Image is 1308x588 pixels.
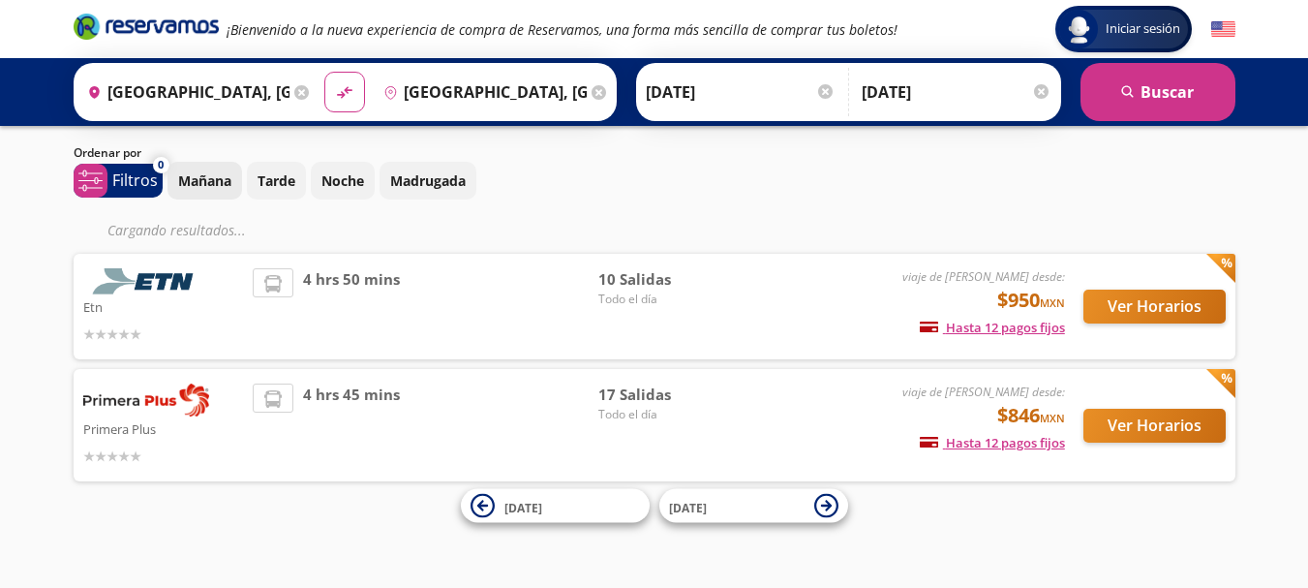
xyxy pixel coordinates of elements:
p: Etn [83,294,244,318]
em: viaje de [PERSON_NAME] desde: [902,268,1065,285]
button: 0Filtros [74,164,163,198]
img: Etn [83,268,209,294]
em: Cargando resultados ... [107,221,246,239]
span: Hasta 12 pagos fijos [920,319,1065,336]
button: Ver Horarios [1083,409,1226,443]
button: [DATE] [659,489,848,523]
p: Noche [321,170,364,191]
span: 4 hrs 45 mins [303,384,400,467]
button: [DATE] [461,489,650,523]
i: Brand Logo [74,12,219,41]
span: Iniciar sesión [1098,19,1188,39]
p: Tarde [258,170,295,191]
p: Madrugada [390,170,466,191]
a: Brand Logo [74,12,219,46]
span: [DATE] [504,499,542,515]
p: Primera Plus [83,417,244,440]
small: MXN [1040,411,1065,425]
p: Filtros [112,169,158,192]
em: viaje de [PERSON_NAME] desde: [902,384,1065,400]
span: 4 hrs 50 mins [303,268,400,345]
span: $950 [997,286,1065,315]
button: Noche [311,162,375,200]
span: 10 Salidas [598,268,734,291]
span: Hasta 12 pagos fijos [920,434,1065,451]
button: Tarde [247,162,306,200]
button: Ver Horarios [1083,290,1226,324]
input: Opcional [862,68,1051,116]
span: Todo el día [598,291,734,308]
input: Buscar Destino [376,68,587,116]
span: 0 [158,157,164,173]
p: Mañana [178,170,231,191]
img: Primera Plus [83,384,209,417]
span: [DATE] [669,499,707,515]
button: English [1211,17,1235,42]
small: MXN [1040,295,1065,310]
span: Todo el día [598,406,734,423]
button: Mañana [167,162,242,200]
input: Buscar Origen [79,68,290,116]
span: $846 [997,401,1065,430]
input: Elegir Fecha [646,68,836,116]
button: Buscar [1080,63,1235,121]
em: ¡Bienvenido a la nueva experiencia de compra de Reservamos, una forma más sencilla de comprar tus... [227,20,897,39]
span: 17 Salidas [598,384,734,406]
p: Ordenar por [74,144,141,162]
button: Madrugada [380,162,476,200]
